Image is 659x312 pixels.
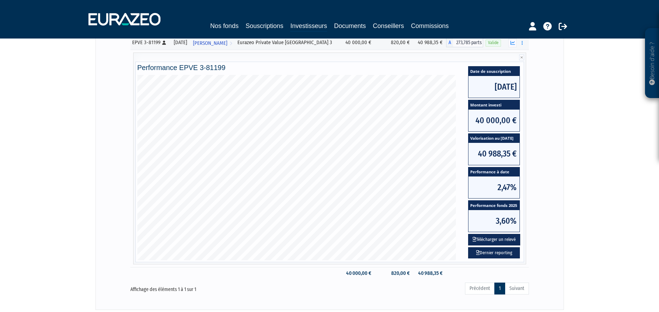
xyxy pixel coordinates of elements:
div: Eurazeo Private Value [GEOGRAPHIC_DATA] 3 [237,39,338,46]
span: A [446,38,453,47]
i: Voir l'investisseur [230,37,232,50]
span: 3,60% [468,210,520,232]
div: EPVE 3-81199 [132,39,169,46]
p: Besoin d'aide ? [648,32,656,95]
div: Affichage des éléments 1 à 1 sur 1 [130,282,291,293]
img: 1732889491-logotype_eurazeo_blanc_rvb.png [88,13,160,26]
span: 2,47% [468,176,520,198]
td: 40 000,00 € [341,36,375,50]
div: [DATE] [173,39,187,46]
span: [PERSON_NAME] [193,37,227,50]
button: Télécharger un relevé [468,234,520,245]
h4: Performance EPVE 3-81199 [137,64,522,71]
td: 820,00 € [375,36,414,50]
td: 820,00 € [375,267,414,279]
span: Valide [486,40,501,46]
a: Nos fonds [210,21,238,31]
a: Dernier reporting [468,247,520,259]
span: Performance fonds 2025 [468,201,520,210]
a: Investisseurs [290,21,327,32]
span: Date de souscription [468,67,520,76]
span: 40 000,00 € [468,110,520,131]
span: 273,785 parts [453,38,483,47]
span: [DATE] [468,76,520,98]
div: A - Eurazeo Private Value Europe 3 [446,38,483,47]
a: Documents [334,21,366,31]
a: Souscriptions [245,21,283,31]
td: 40 988,35 € [413,36,446,50]
span: 40 988,35 € [468,143,520,165]
td: 40 000,00 € [341,267,375,279]
a: [PERSON_NAME] [190,36,235,50]
i: [Français] Personne physique [162,41,166,45]
span: Performance à date [468,167,520,177]
a: Commissions [411,21,449,31]
a: Conseillers [373,21,404,31]
a: 1 [494,283,505,294]
span: Valorisation au [DATE] [468,134,520,143]
td: 40 988,35 € [413,267,446,279]
span: Montant investi [468,100,520,110]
